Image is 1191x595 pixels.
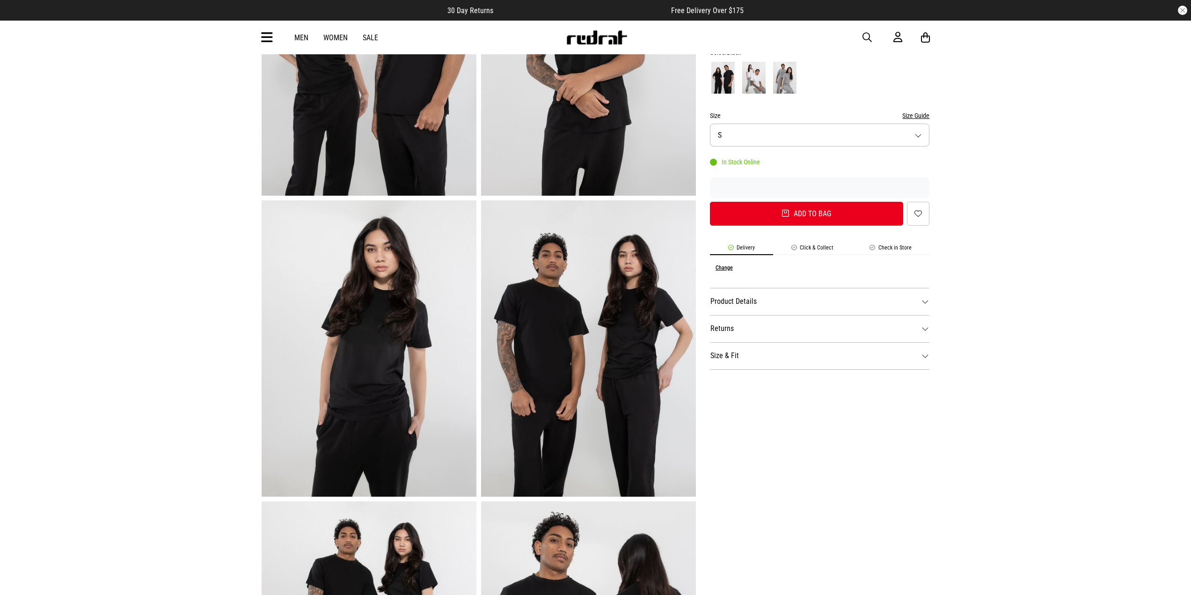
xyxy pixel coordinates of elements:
[363,33,378,42] a: Sale
[710,124,930,147] button: S
[710,158,760,166] div: In Stock Online
[710,202,904,226] button: Add to bag
[716,264,733,271] button: Change
[852,244,930,255] li: Check in Store
[710,183,930,192] iframe: Customer reviews powered by Trustpilot
[671,6,744,15] span: Free Delivery Over $175
[262,200,476,497] img: Sans Origin T-shirt in Black
[710,342,930,369] dt: Size & Fit
[710,110,930,121] div: Size
[711,62,735,94] img: Black
[512,6,652,15] iframe: Customer reviews powered by Trustpilot
[773,244,852,255] li: Click & Collect
[742,62,766,94] img: White
[710,244,773,255] li: Delivery
[323,33,348,42] a: Women
[773,62,796,94] img: Grey Marle
[481,200,696,497] img: Sans Origin T-shirt in Black
[710,288,930,315] dt: Product Details
[710,315,930,342] dt: Returns
[566,30,628,44] img: Redrat logo
[447,6,493,15] span: 30 Day Returns
[294,33,308,42] a: Men
[718,131,722,140] span: S
[902,110,929,121] button: Size Guide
